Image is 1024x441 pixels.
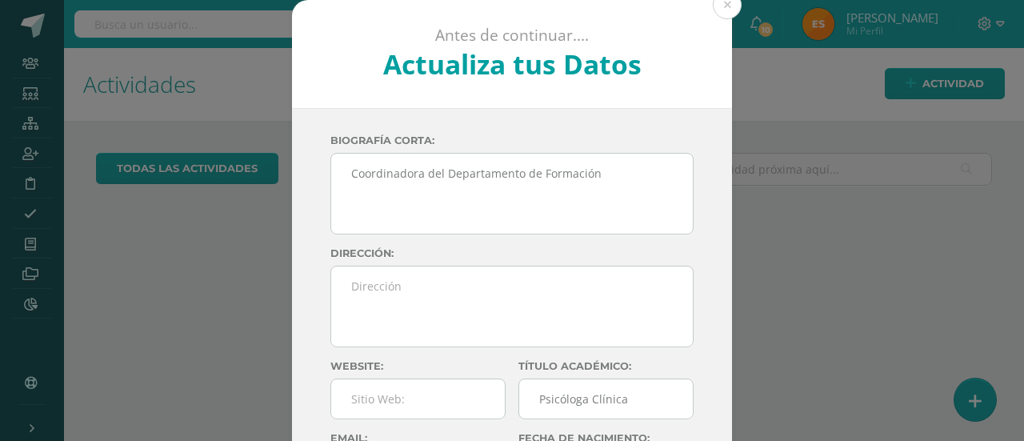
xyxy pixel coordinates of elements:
h2: Actualiza tus Datos [335,46,690,82]
label: Dirección: [330,247,694,259]
label: Website: [330,360,506,372]
label: Título académico: [518,360,694,372]
input: Sitio Web: [331,379,505,419]
p: Antes de continuar.... [335,26,690,46]
label: Biografía corta: [330,134,694,146]
textarea: Coordinadora del Departamento de Formación [331,154,693,234]
input: Titulo: [519,379,693,419]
